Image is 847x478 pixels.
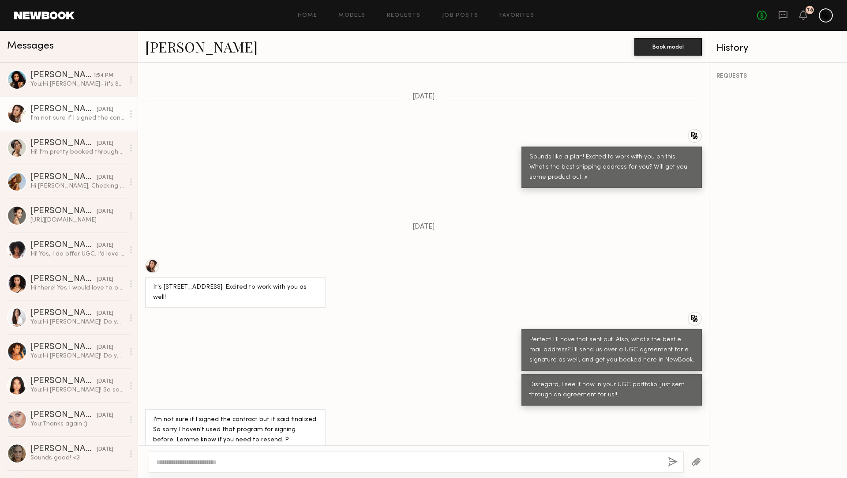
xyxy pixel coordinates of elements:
[387,13,421,19] a: Requests
[30,343,97,352] div: [PERSON_NAME]
[529,152,694,183] div: Sounds like a plan! Excited to work with you on this. What's the best shipping address for you? W...
[30,284,124,292] div: Hi there! Yes I would love to offer UGC. I don’t have much experience but I’m willing : )
[30,114,124,122] div: I'm not sure if I signed the contract but it said finalized. So sorry I haven't used that program...
[30,241,97,250] div: [PERSON_NAME]
[30,71,94,80] div: [PERSON_NAME]
[30,275,97,284] div: [PERSON_NAME]
[529,380,694,400] div: Disregard, I see it now in your UGC portfolio! Just sent through an agreement for us!!
[97,207,113,216] div: [DATE]
[634,42,702,50] a: Book model
[7,41,54,51] span: Messages
[97,139,113,148] div: [DATE]
[442,13,479,19] a: Job Posts
[412,93,435,101] span: [DATE]
[30,352,124,360] div: You: Hi [PERSON_NAME]! Do you offer any type of UGC?
[716,73,840,79] div: REQUESTS
[30,80,124,88] div: You: Hi [PERSON_NAME]- it's $750. Are you avail on the 30th? Would love to submit you as an optio...
[97,105,113,114] div: [DATE]
[30,309,97,318] div: [PERSON_NAME]
[30,377,97,386] div: [PERSON_NAME]
[145,37,258,56] a: [PERSON_NAME]
[97,377,113,386] div: [DATE]
[30,411,97,420] div: [PERSON_NAME]
[30,105,97,114] div: [PERSON_NAME]
[97,445,113,454] div: [DATE]
[97,173,113,182] div: [DATE]
[153,282,318,303] div: It's [STREET_ADDRESS]. Excited to work with you as well!
[298,13,318,19] a: Home
[634,38,702,56] button: Book model
[529,335,694,365] div: Perfect! I'll have that sent out. Also, what's the best e mail address? I'll send us over a UGC a...
[30,173,97,182] div: [PERSON_NAME]
[716,43,840,53] div: History
[30,207,97,216] div: [PERSON_NAME]
[412,223,435,231] span: [DATE]
[153,415,318,445] div: I'm not sure if I signed the contract but it said finalized. So sorry I haven't used that program...
[30,445,97,454] div: [PERSON_NAME]
[30,318,124,326] div: You: Hi [PERSON_NAME]! Do you offer any type of UGC?
[30,182,124,190] div: Hi [PERSON_NAME], Checking in see you have more content I can help you with. Thank you Rose
[30,454,124,462] div: Sounds good! <3
[97,309,113,318] div: [DATE]
[97,343,113,352] div: [DATE]
[30,420,124,428] div: You: Thanks again :)
[30,216,124,224] div: [URL][DOMAIN_NAME]
[97,241,113,250] div: [DATE]
[30,139,97,148] div: [PERSON_NAME]
[97,275,113,284] div: [DATE]
[499,13,534,19] a: Favorites
[338,13,365,19] a: Models
[30,250,124,258] div: Hi! Yes, I do offer UGC. I’d love to hear more about what you’re looking for.
[807,8,813,13] div: 78
[30,386,124,394] div: You: Hi [PERSON_NAME]! So sorry to do this! I spoke with the brand and I hadn't realized that for...
[94,72,113,80] div: 1:54 PM
[97,411,113,420] div: [DATE]
[30,148,124,156] div: Hi! I’m pretty booked throughout September except for the 22nd-25th!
